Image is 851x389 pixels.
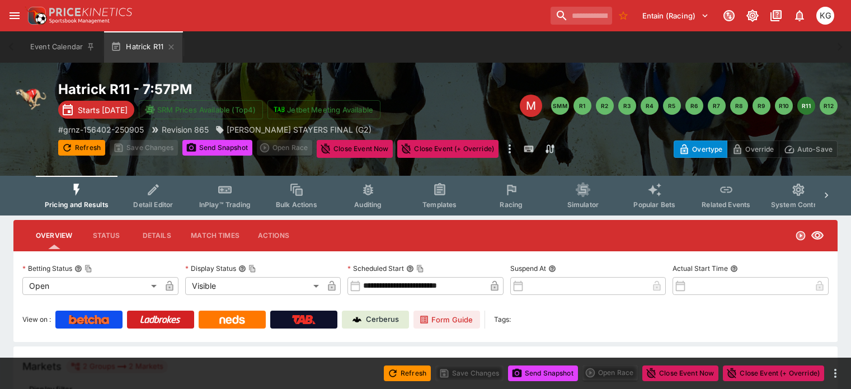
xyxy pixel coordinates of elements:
button: Actions [248,222,299,249]
button: R11 [797,97,815,115]
p: Actual Start Time [673,264,728,273]
button: R3 [618,97,636,115]
button: Details [131,222,182,249]
svg: Open [795,230,806,241]
input: search [551,7,612,25]
div: Open [22,277,161,295]
button: Overtype [674,140,727,158]
img: PriceKinetics Logo [25,4,47,27]
button: R2 [596,97,614,115]
button: Send Snapshot [508,365,578,381]
button: Copy To Clipboard [248,265,256,273]
button: Kevin Gutschlag [813,3,838,28]
span: Auditing [354,200,382,209]
label: View on : [22,311,51,329]
p: Overtype [692,143,722,155]
button: Toggle light/dark mode [742,6,763,26]
button: Copy To Clipboard [84,265,92,273]
div: Edit Meeting [520,95,542,117]
label: Tags: [494,311,511,329]
button: Override [727,140,779,158]
button: Close Event Now [642,365,718,381]
button: Display StatusCopy To Clipboard [238,265,246,273]
p: Starts [DATE] [78,104,128,116]
div: split button [582,365,638,381]
button: more [503,140,516,158]
button: Close Event (+ Override) [397,140,499,158]
img: TabNZ [292,315,316,324]
button: R9 [753,97,770,115]
button: R7 [708,97,726,115]
button: Jetbet Meeting Available [267,100,380,119]
button: Hatrick R11 [104,31,182,63]
div: WANGANUI STAYERS FINAL (G2) [215,124,372,135]
img: PriceKinetics [49,8,132,16]
button: R6 [685,97,703,115]
p: Override [745,143,774,155]
button: Scheduled StartCopy To Clipboard [406,265,414,273]
button: Actual Start Time [730,265,738,273]
div: Start From [674,140,838,158]
button: R8 [730,97,748,115]
img: greyhound_racing.png [13,81,49,116]
button: Select Tenant [636,7,716,25]
div: Event type filters [36,176,815,215]
span: Related Events [702,200,750,209]
button: Suspend At [548,265,556,273]
button: Connected to PK [719,6,739,26]
span: Popular Bets [633,200,675,209]
button: Betting StatusCopy To Clipboard [74,265,82,273]
button: Overview [27,222,81,249]
button: Refresh [58,140,105,156]
h2: Copy To Clipboard [58,81,513,98]
button: R1 [573,97,591,115]
button: Send Snapshot [182,140,252,156]
div: Kevin Gutschlag [816,7,834,25]
button: more [829,367,842,380]
p: Scheduled Start [347,264,404,273]
img: Betcha [69,315,109,324]
button: Close Event Now [317,140,393,158]
button: Auto-Save [779,140,838,158]
p: Cerberus [366,314,399,325]
img: Ladbrokes [140,315,181,324]
button: open drawer [4,6,25,26]
button: No Bookmarks [614,7,632,25]
button: Copy To Clipboard [416,265,424,273]
p: Suspend At [510,264,546,273]
img: Neds [219,315,245,324]
p: Revision 865 [162,124,209,135]
p: [PERSON_NAME] STAYERS FINAL (G2) [227,124,372,135]
span: Templates [422,200,457,209]
button: Status [81,222,131,249]
button: R10 [775,97,793,115]
button: R12 [820,97,838,115]
p: Auto-Save [797,143,833,155]
span: Bulk Actions [276,200,317,209]
img: jetbet-logo.svg [274,104,285,115]
img: Sportsbook Management [49,18,110,24]
a: Form Guide [413,311,480,329]
button: Event Calendar [23,31,102,63]
span: System Controls [771,200,826,209]
span: InPlay™ Trading [199,200,251,209]
p: Display Status [185,264,236,273]
button: Notifications [789,6,810,26]
button: Close Event (+ Override) [723,365,824,381]
button: SRM Prices Available (Top4) [139,100,263,119]
button: R5 [663,97,681,115]
svg: Visible [811,229,824,242]
p: Betting Status [22,264,72,273]
img: Cerberus [352,315,361,324]
span: Simulator [567,200,599,209]
button: SMM [551,97,569,115]
button: Match Times [182,222,248,249]
span: Racing [500,200,523,209]
a: Cerberus [342,311,409,329]
span: Pricing and Results [45,200,109,209]
button: Refresh [384,365,431,381]
span: Detail Editor [133,200,173,209]
nav: pagination navigation [551,97,838,115]
button: Documentation [766,6,786,26]
p: Copy To Clipboard [58,124,144,135]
